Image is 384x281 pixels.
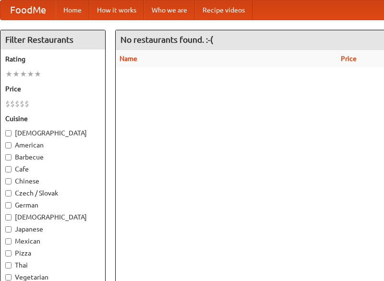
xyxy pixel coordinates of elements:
li: ★ [34,69,41,79]
label: Cafe [5,164,100,174]
input: [DEMOGRAPHIC_DATA] [5,130,12,136]
label: Thai [5,260,100,270]
input: Japanese [5,226,12,232]
li: ★ [5,69,12,79]
label: American [5,140,100,150]
ng-pluralize: No restaurants found. :-( [120,35,213,44]
input: Cafe [5,166,12,172]
input: Mexican [5,238,12,244]
input: Thai [5,262,12,269]
label: Czech / Slovak [5,188,100,198]
li: $ [10,98,15,109]
label: [DEMOGRAPHIC_DATA] [5,212,100,222]
input: Barbecue [5,154,12,160]
li: $ [15,98,20,109]
a: Name [120,55,137,62]
a: Recipe videos [195,0,252,20]
label: Chinese [5,176,100,186]
li: ★ [20,69,27,79]
a: Who we are [144,0,195,20]
input: Vegetarian [5,274,12,281]
h5: Cuisine [5,114,100,123]
input: Chinese [5,178,12,184]
input: Pizza [5,250,12,257]
input: American [5,142,12,148]
label: [DEMOGRAPHIC_DATA] [5,128,100,138]
label: Japanese [5,224,100,234]
label: German [5,200,100,210]
h4: Filter Restaurants [0,30,105,49]
a: Home [56,0,89,20]
li: $ [20,98,24,109]
a: FoodMe [0,0,56,20]
label: Mexican [5,236,100,246]
input: [DEMOGRAPHIC_DATA] [5,214,12,220]
input: Czech / Slovak [5,190,12,196]
h5: Price [5,84,100,94]
li: $ [5,98,10,109]
li: ★ [27,69,34,79]
h5: Rating [5,54,100,64]
input: German [5,202,12,208]
a: Price [341,55,357,62]
li: $ [24,98,29,109]
label: Pizza [5,248,100,258]
li: ★ [12,69,20,79]
label: Barbecue [5,152,100,162]
a: How it works [89,0,144,20]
